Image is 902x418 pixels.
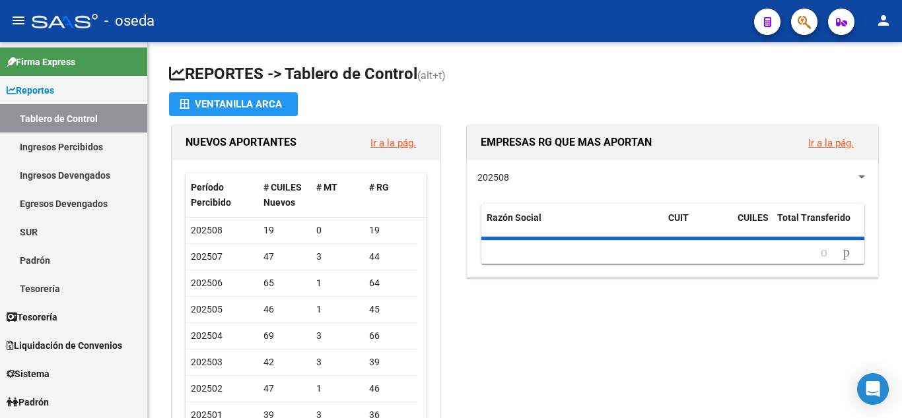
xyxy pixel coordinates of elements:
button: Ir a la pág. [798,131,864,155]
mat-icon: person [876,13,891,28]
div: 3 [316,355,359,370]
div: 1 [316,381,359,396]
datatable-header-cell: # RG [364,173,417,217]
span: Período Percibido [191,182,231,208]
datatable-header-cell: # MT [311,173,364,217]
div: 65 [263,276,306,291]
a: go to previous page [815,245,833,260]
div: 69 [263,328,306,343]
span: Reportes [7,83,54,98]
div: 3 [316,249,359,264]
div: 19 [263,223,306,238]
div: 42 [263,355,306,370]
span: 202505 [191,304,223,314]
span: 202504 [191,330,223,341]
span: # MT [316,182,337,193]
div: 1 [316,302,359,317]
div: 0 [316,223,359,238]
h1: REPORTES -> Tablero de Control [169,63,881,86]
div: 47 [263,381,306,396]
datatable-header-cell: CUIT [663,204,732,247]
span: 202507 [191,251,223,262]
span: # RG [369,182,389,193]
span: CUILES [738,212,769,223]
div: 45 [369,302,411,317]
mat-icon: menu [11,13,26,28]
div: 64 [369,276,411,291]
div: 47 [263,249,306,264]
span: - oseda [104,7,155,36]
a: go to next page [837,245,856,260]
span: 202503 [191,357,223,367]
span: 202508 [477,172,509,183]
div: 46 [263,302,306,317]
span: Padrón [7,395,49,409]
div: 39 [369,355,411,370]
a: Ir a la pág. [370,137,416,149]
span: NUEVOS APORTANTES [186,136,296,148]
div: Ventanilla ARCA [180,92,287,116]
span: Razón Social [487,212,541,223]
span: 202502 [191,383,223,394]
div: 3 [316,328,359,343]
button: Ir a la pág. [360,131,427,155]
a: Ir a la pág. [808,137,854,149]
datatable-header-cell: Razón Social [481,204,663,247]
span: Sistema [7,367,50,381]
div: 19 [369,223,411,238]
div: 1 [316,276,359,291]
span: # CUILES Nuevos [263,182,302,208]
span: 202508 [191,225,223,235]
div: 46 [369,381,411,396]
div: 66 [369,328,411,343]
div: Open Intercom Messenger [857,373,889,405]
span: 202506 [191,278,223,288]
span: EMPRESAS RG QUE MAS APORTAN [481,136,652,148]
span: CUIT [668,212,689,223]
span: Total Transferido [777,212,850,223]
datatable-header-cell: # CUILES Nuevos [258,173,311,217]
span: Tesorería [7,310,57,324]
span: Liquidación de Convenios [7,338,122,353]
span: (alt+t) [417,69,446,82]
span: Firma Express [7,55,75,69]
div: 44 [369,249,411,264]
datatable-header-cell: CUILES [732,204,772,247]
datatable-header-cell: Total Transferido [772,204,864,247]
datatable-header-cell: Período Percibido [186,173,258,217]
button: Ventanilla ARCA [169,92,298,116]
